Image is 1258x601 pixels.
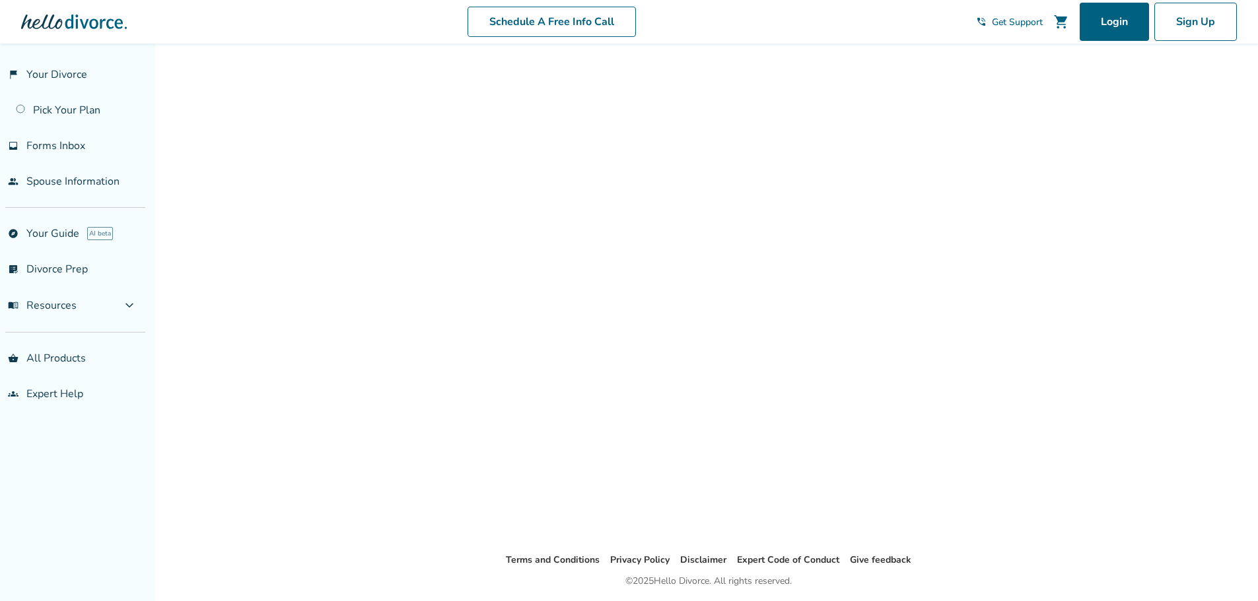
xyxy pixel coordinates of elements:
span: Get Support [992,16,1043,28]
a: Sign Up [1154,3,1237,41]
span: explore [8,228,18,239]
span: list_alt_check [8,264,18,274]
span: Resources [8,298,77,313]
a: Expert Code of Conduct [737,554,839,566]
span: flag_2 [8,69,18,80]
span: groups [8,389,18,399]
span: inbox [8,141,18,151]
span: shopping_basket [8,353,18,364]
span: people [8,176,18,187]
a: phone_in_talkGet Support [976,16,1043,28]
a: Login [1080,3,1149,41]
span: Forms Inbox [26,139,85,153]
span: shopping_cart [1053,14,1069,30]
li: Give feedback [850,552,911,568]
a: Privacy Policy [610,554,670,566]
span: menu_book [8,300,18,311]
div: © 2025 Hello Divorce. All rights reserved. [625,573,792,589]
span: AI beta [87,227,113,240]
a: Terms and Conditions [506,554,600,566]
span: expand_more [122,298,137,313]
span: phone_in_talk [976,16,987,27]
a: Schedule A Free Info Call [468,7,636,37]
li: Disclaimer [680,552,726,568]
